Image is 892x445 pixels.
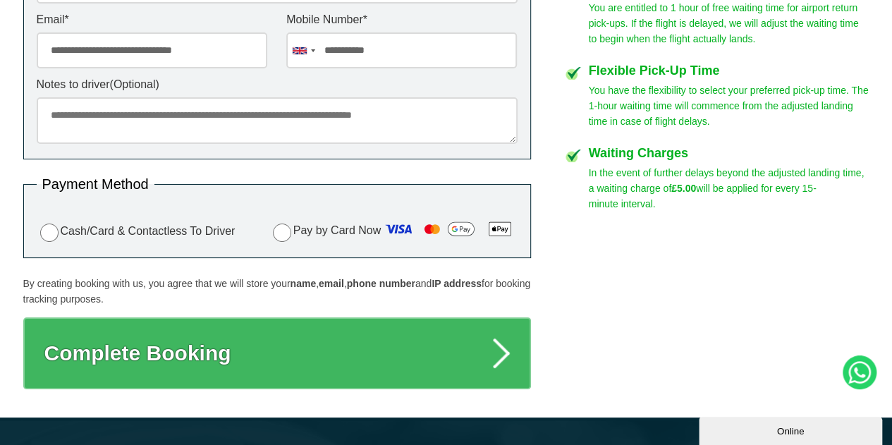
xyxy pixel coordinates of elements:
span: (Optional) [110,78,159,90]
p: You have the flexibility to select your preferred pick-up time. The 1-hour waiting time will comm... [589,83,869,129]
legend: Payment Method [37,177,154,191]
iframe: chat widget [699,414,885,445]
button: Complete Booking [23,317,531,389]
input: Pay by Card Now [273,224,291,242]
div: United Kingdom: +44 [287,33,319,68]
strong: phone number [347,278,415,289]
p: By creating booking with us, you agree that we will store your , , and for booking tracking purpo... [23,276,531,307]
h4: Waiting Charges [589,147,869,159]
h4: Flexible Pick-Up Time [589,64,869,77]
label: Pay by Card Now [269,218,518,245]
label: Email [37,14,267,25]
strong: name [290,278,316,289]
label: Notes to driver [37,79,518,90]
strong: email [319,278,344,289]
label: Mobile Number [286,14,517,25]
p: In the event of further delays beyond the adjusted landing time, a waiting charge of will be appl... [589,165,869,212]
label: Cash/Card & Contactless To Driver [37,221,236,242]
strong: £5.00 [671,183,696,194]
strong: IP address [432,278,482,289]
input: Cash/Card & Contactless To Driver [40,224,59,242]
